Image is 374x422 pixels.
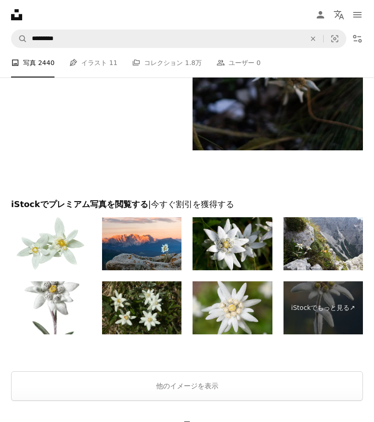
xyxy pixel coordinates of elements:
img: 山の花 [284,217,363,270]
span: 11 [109,58,118,68]
img: 2 エーデルワイス 3 [11,217,91,270]
a: イラスト 11 [69,48,117,77]
button: 他のイメージを表示 [11,371,363,401]
button: ビジュアル検索 [324,30,346,48]
h2: iStockでプレミアム写真を閲覧する [11,199,363,210]
form: サイト内でビジュアルを探す [11,30,346,48]
img: エーデルワイスの咲く花 [193,281,272,334]
span: | 今すぐ割引を獲得する [148,199,234,209]
button: Unsplashで検索する [12,30,27,48]
img: エーデルワイス オン ザ ラックス、オーストリア、ヨーロッパ [102,281,182,334]
a: ホーム — Unsplash [11,9,22,20]
button: メニュー [348,6,367,24]
button: 言語 [330,6,348,24]
button: 全てクリア [303,30,323,48]
span: 1.8万 [185,58,202,68]
a: ログイン / 登録する [311,6,330,24]
a: ユーザー 0 [217,48,260,77]
img: 「エーデルワイス」 [11,281,91,334]
span: 0 [257,58,261,68]
img: 「エーデルワイス」花のクローズアップ [193,217,272,270]
img: エーデルワイス(レオントポジウム・ニベール)とアルペングロー(カティナッチオ、レイトマール・マウンテン・グループ) [102,217,182,270]
button: フィルター [348,30,367,48]
a: iStockでもっと見る↗ [284,281,363,334]
a: コレクション 1.8万 [132,48,202,77]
